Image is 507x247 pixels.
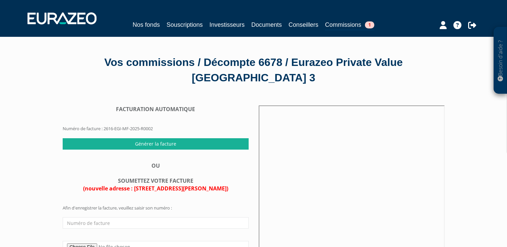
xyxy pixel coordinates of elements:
span: (nouvelle adresse : [STREET_ADDRESS][PERSON_NAME]) [83,185,228,192]
input: Numéro de facture [63,217,249,229]
p: Besoin d'aide ? [497,30,504,91]
form: Numéro de facture : 2616-EGI-MF-2025-R0002 [63,105,249,138]
a: Documents [251,20,282,29]
a: Conseillers [289,20,318,29]
input: Générer la facture [63,138,249,150]
div: OU SOUMETTEZ VOTRE FACTURE [63,162,249,192]
a: Commissions1 [325,20,374,30]
span: 1 [365,21,374,28]
a: Nos fonds [133,20,160,29]
img: 1732889491-logotype_eurazeo_blanc_rvb.png [27,12,97,24]
div: FACTURATION AUTOMATIQUE [63,105,249,113]
a: Souscriptions [167,20,203,29]
div: Vos commissions / Décompte 6678 / Eurazeo Private Value [GEOGRAPHIC_DATA] 3 [63,55,445,85]
a: Investisseurs [209,20,245,29]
